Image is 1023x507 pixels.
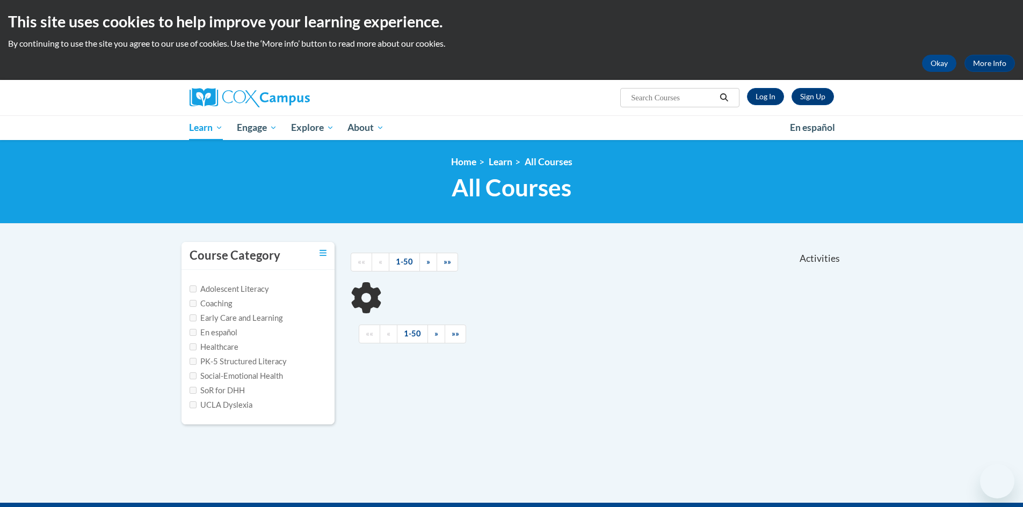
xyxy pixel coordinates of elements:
label: Adolescent Literacy [190,283,269,295]
span: Explore [291,121,334,134]
input: Checkbox for Options [190,300,197,307]
span: Learn [189,121,223,134]
label: Social-Emotional Health [190,370,283,382]
span: About [347,121,384,134]
a: Register [792,88,834,105]
span: » [426,257,430,266]
button: Okay [922,55,956,72]
label: PK-5 Structured Literacy [190,356,287,368]
span: »» [444,257,451,266]
h2: This site uses cookies to help improve your learning experience. [8,11,1015,32]
a: End [445,325,466,343]
a: Learn [183,115,230,140]
img: Cox Campus [190,88,310,107]
label: Healthcare [190,341,238,353]
a: Explore [284,115,341,140]
a: Learn [489,156,512,167]
span: »» [452,329,459,338]
a: Begining [351,253,372,271]
a: Previous [380,325,397,343]
input: Search Courses [630,91,716,104]
a: Toggle collapse [320,247,327,259]
a: Engage [230,115,284,140]
div: Main menu [173,115,850,140]
input: Checkbox for Options [190,343,197,350]
a: All Courses [525,156,572,167]
input: Checkbox for Options [190,285,197,292]
label: Early Care and Learning [190,312,282,324]
a: Cox Campus [190,88,394,107]
a: Next [427,325,445,343]
label: UCLA Dyslexia [190,399,252,411]
input: Checkbox for Options [190,401,197,408]
span: All Courses [452,173,571,202]
span: » [434,329,438,338]
input: Checkbox for Options [190,314,197,321]
input: Checkbox for Options [190,372,197,379]
a: More Info [964,55,1015,72]
a: En español [783,116,842,139]
span: « [379,257,382,266]
label: En español [190,327,237,339]
span: Engage [237,121,277,134]
a: 1-50 [397,325,428,343]
a: Previous [372,253,389,271]
input: Checkbox for Options [190,387,197,394]
a: Home [451,156,476,167]
a: Next [419,253,437,271]
p: By continuing to use the site you agree to our use of cookies. Use the ‘More info’ button to read... [8,38,1015,49]
input: Checkbox for Options [190,358,197,365]
a: Log In [747,88,784,105]
label: Coaching [190,298,232,310]
span: En español [790,122,835,133]
a: 1-50 [389,253,420,271]
h3: Course Category [190,247,280,264]
label: SoR for DHH [190,385,245,396]
a: About [340,115,391,140]
input: Checkbox for Options [190,329,197,336]
span: Activities [800,253,840,264]
iframe: Button to launch messaging window [980,464,1014,498]
a: Begining [359,325,380,343]
span: «« [358,257,365,266]
span: « [387,329,390,338]
span: «« [366,329,373,338]
button: Search [716,91,732,104]
a: End [437,253,458,271]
